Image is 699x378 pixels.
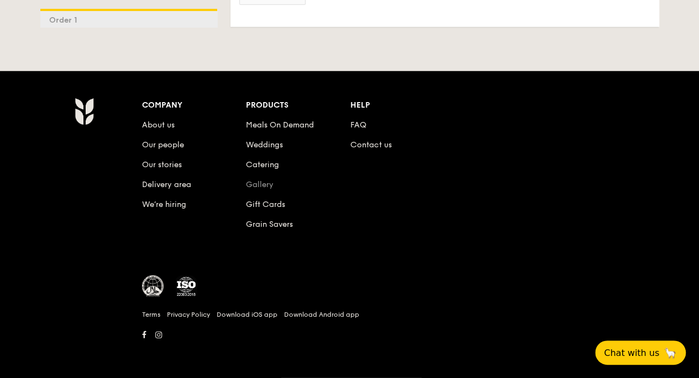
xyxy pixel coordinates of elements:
a: Gift Cards [246,200,285,209]
h6: Revision [31,343,668,352]
img: AYc88T3wAAAABJRU5ErkJggg== [75,98,94,125]
a: Our stories [142,160,182,169]
a: Delivery area [142,180,191,189]
button: Chat with us🦙 [595,340,686,365]
a: Meals On Demand [246,120,314,130]
div: Help [350,98,455,113]
a: Our people [142,140,184,150]
span: Chat with us [604,348,659,358]
img: ISO Certified [175,275,197,297]
a: Privacy Policy [167,310,210,319]
span: Order 1 [49,15,82,25]
span: 🦙 [664,347,677,359]
a: Weddings [246,140,283,150]
a: Grain Savers [246,220,293,229]
a: Download iOS app [217,310,277,319]
a: Terms [142,310,160,319]
a: Catering [246,160,279,169]
a: Download Android app [284,310,359,319]
div: Company [142,98,246,113]
a: Contact us [350,140,392,150]
a: About us [142,120,175,130]
a: We’re hiring [142,200,186,209]
img: MUIS Halal Certified [142,275,164,297]
a: Gallery [246,180,274,189]
a: FAQ [350,120,366,130]
div: Products [246,98,350,113]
